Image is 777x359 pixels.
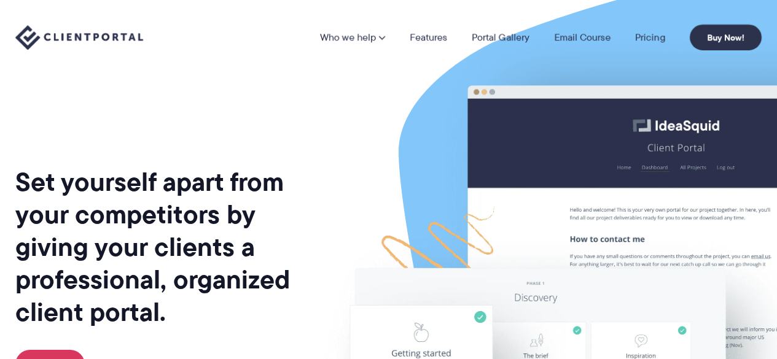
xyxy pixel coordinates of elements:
[15,166,314,328] h1: Set yourself apart from your competitors by giving your clients a professional, organized client ...
[635,33,665,42] a: Pricing
[410,33,447,42] a: Features
[472,33,529,42] a: Portal Gallery
[320,33,385,42] a: Who we help
[690,25,762,50] a: Buy Now!
[554,33,611,42] a: Email Course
